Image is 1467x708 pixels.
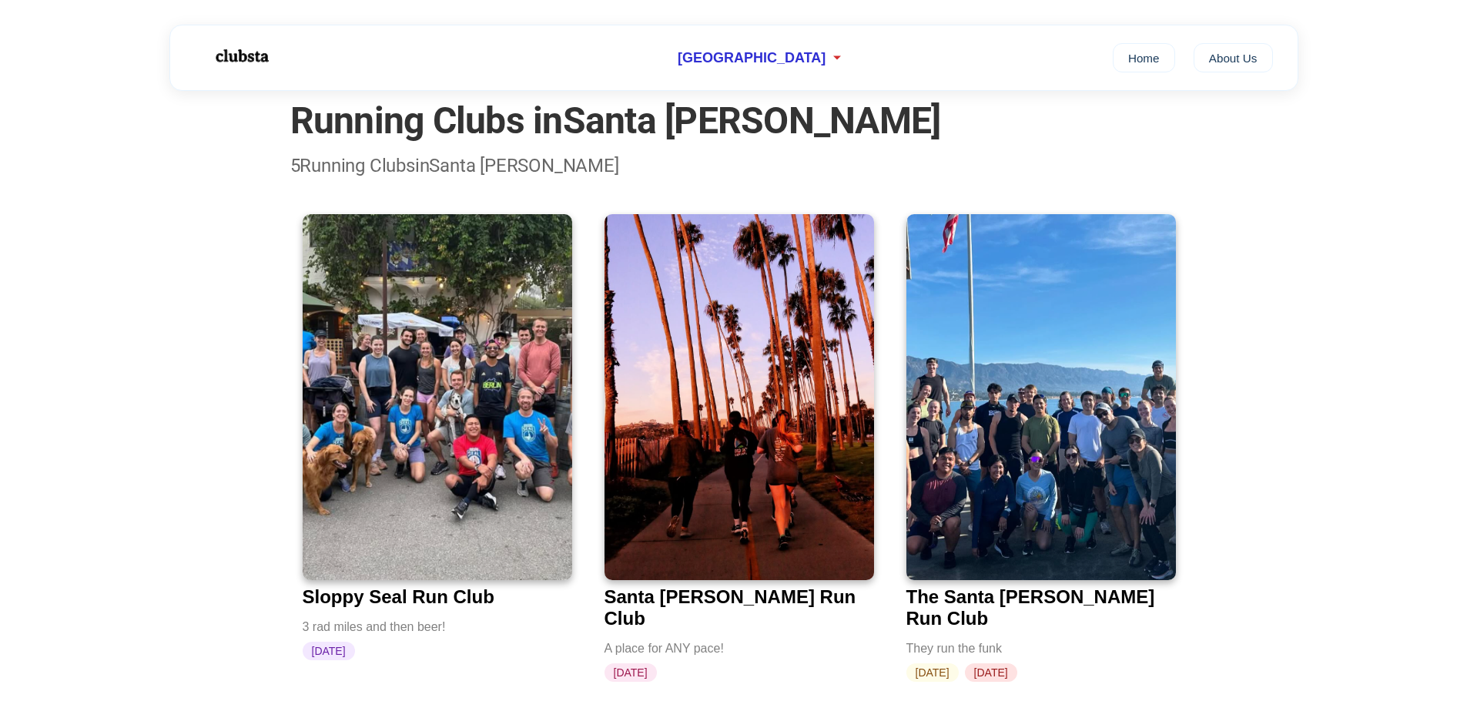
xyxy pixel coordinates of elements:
[906,636,1176,656] div: They run the funk
[605,636,874,656] div: A place for ANY pace!
[605,586,868,629] div: Santa [PERSON_NAME] Run Club
[906,663,959,682] span: [DATE]
[906,586,1170,629] div: The Santa [PERSON_NAME] Run Club
[1194,43,1273,72] a: About Us
[678,50,826,66] span: [GEOGRAPHIC_DATA]
[303,214,572,580] img: Sloppy Seal Run Club
[906,214,1176,682] a: The Santa Barbara Run ClubThe Santa [PERSON_NAME] Run ClubThey run the funk[DATE][DATE]
[303,214,572,660] a: Sloppy Seal Run ClubSloppy Seal Run Club3 rad miles and then beer![DATE]
[906,214,1176,580] img: The Santa Barbara Run Club
[290,155,1177,177] h2: 5 Running Club s in Santa [PERSON_NAME]
[303,642,355,660] span: [DATE]
[303,614,572,634] div: 3 rad miles and then beer!
[605,214,874,682] a: Santa Barbara Run ClubSanta [PERSON_NAME] Run ClubA place for ANY pace![DATE]
[1113,43,1175,72] a: Home
[303,586,494,608] div: Sloppy Seal Run Club
[605,214,874,580] img: Santa Barbara Run Club
[195,37,287,75] img: Logo
[290,99,1177,143] h1: Running Clubs in Santa [PERSON_NAME]
[605,663,657,682] span: [DATE]
[965,663,1017,682] span: [DATE]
